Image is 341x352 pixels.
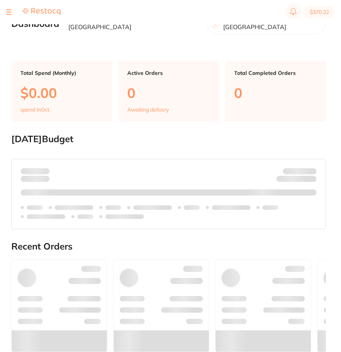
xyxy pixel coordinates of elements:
h2: Dashboard [11,19,59,29]
h2: [DATE] Budget [11,134,326,144]
button: $370.32 [304,6,335,18]
p: month [21,174,49,183]
p: Active Orders [127,70,210,76]
a: Active Orders0Awaiting delivery [118,61,219,122]
strong: $0.00 [303,177,316,184]
strong: $NaN [302,168,316,175]
p: Labels extended [212,205,250,211]
p: Spent: [21,168,49,174]
p: Total Spend (Monthly) [20,70,103,76]
p: Labels extended [133,205,172,211]
h2: Recent Orders [11,241,326,252]
p: Labels extended [27,214,65,220]
p: Labels [262,205,278,211]
p: Budget: [283,168,316,174]
p: Labels [27,205,43,211]
p: Cosmetique Dental [GEOGRAPHIC_DATA] [223,17,319,31]
p: Remaining: [276,174,316,183]
p: Labels [105,205,121,211]
p: Welcome back, Cosmetique Dental [GEOGRAPHIC_DATA] [68,17,201,31]
p: $0.00 [20,85,103,101]
img: Restocq Logo [23,8,60,16]
a: Restocq Logo [23,8,60,17]
p: 0 [234,85,317,101]
a: Total Spend (Monthly)$0.00spend inOct [11,61,112,122]
p: Total Completed Orders [234,70,317,76]
p: Labels [184,205,200,211]
strong: $0.00 [36,168,49,175]
p: Awaiting delivery [127,107,169,113]
a: Total Completed Orders0 [225,61,326,122]
p: Labels extended [55,205,93,211]
p: Labels extended [105,214,144,220]
p: spend in Oct [20,107,49,113]
p: Labels [77,214,93,220]
p: 0 [127,85,210,101]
